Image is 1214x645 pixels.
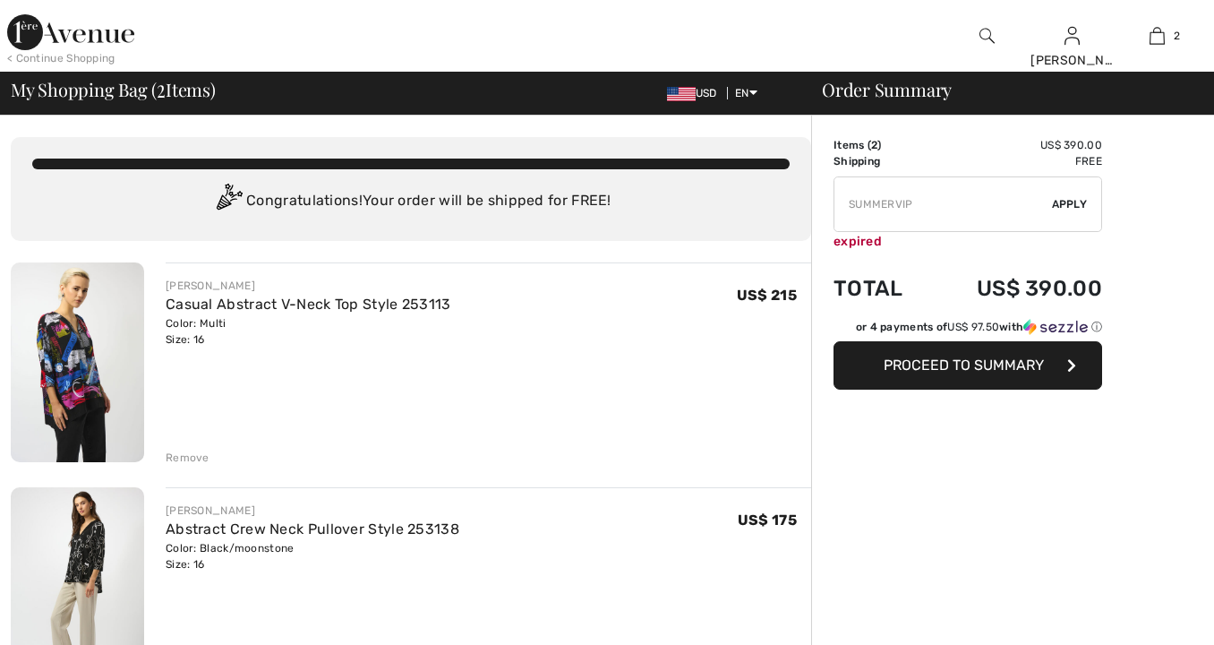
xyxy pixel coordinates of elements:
[166,450,209,466] div: Remove
[7,50,115,66] div: < Continue Shopping
[166,296,451,313] a: Casual Abstract V-Neck Top Style 253113
[737,287,797,304] span: US$ 215
[929,258,1102,319] td: US$ 390.00
[11,81,216,99] span: My Shopping Bag ( Items)
[667,87,724,99] span: USD
[929,137,1102,153] td: US$ 390.00
[1030,51,1114,70] div: [PERSON_NAME]
[1116,25,1199,47] a: 2
[1064,25,1080,47] img: My Info
[667,87,696,101] img: US Dollar
[834,137,929,153] td: Items ( )
[834,153,929,169] td: Shipping
[871,139,877,151] span: 2
[856,319,1102,335] div: or 4 payments of with
[166,540,459,572] div: Color: Black/moonstone Size: 16
[800,81,1203,99] div: Order Summary
[735,87,757,99] span: EN
[1052,196,1088,212] span: Apply
[166,503,459,519] div: [PERSON_NAME]
[210,184,246,219] img: Congratulation2.svg
[979,25,995,47] img: search the website
[834,341,1102,390] button: Proceed to Summary
[166,315,451,348] div: Color: Multi Size: 16
[166,520,459,537] a: Abstract Crew Neck Pullover Style 253138
[834,319,1102,341] div: or 4 payments ofUS$ 97.50withSezzle Click to learn more about Sezzle
[1023,319,1088,335] img: Sezzle
[834,177,1052,231] input: Promo code
[884,357,1044,374] span: Proceed to Summary
[834,258,929,319] td: Total
[834,232,1102,251] div: expired
[166,278,451,294] div: [PERSON_NAME]
[7,14,134,50] img: 1ère Avenue
[157,76,166,99] span: 2
[1064,27,1080,44] a: Sign In
[1174,28,1180,44] span: 2
[32,184,790,219] div: Congratulations! Your order will be shipped for FREE!
[929,153,1102,169] td: Free
[11,262,144,462] img: Casual Abstract V-Neck Top Style 253113
[738,512,797,529] span: US$ 175
[1150,25,1165,47] img: My Bag
[947,321,999,333] span: US$ 97.50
